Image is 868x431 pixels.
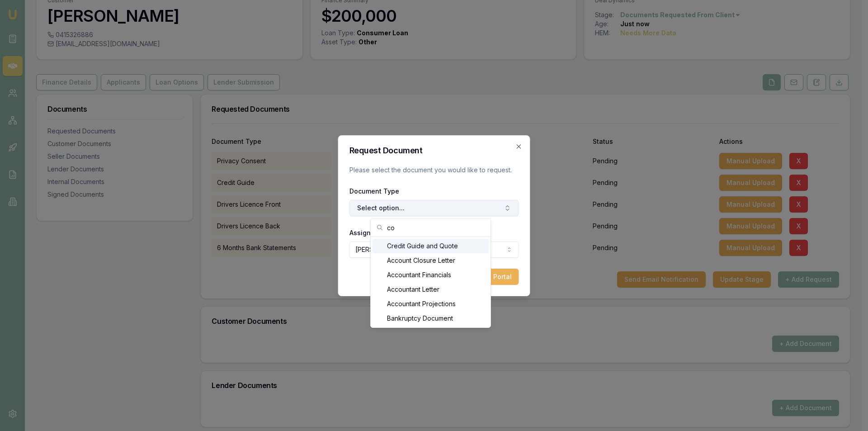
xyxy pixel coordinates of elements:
[387,218,485,237] input: Search...
[349,147,519,155] h2: Request Document
[373,297,489,311] div: Accountant Projections
[373,268,489,282] div: Accountant Financials
[373,253,489,268] div: Account Closure Letter
[349,229,399,237] label: Assigned Client
[349,166,519,175] p: Please select the document you would like to request.
[349,187,399,195] label: Document Type
[373,326,489,340] div: Company Tax Returns
[373,282,489,297] div: Accountant Letter
[373,239,489,253] div: Credit Guide and Quote
[371,237,491,327] div: Search...
[373,311,489,326] div: Bankruptcy Document
[349,200,519,216] button: Select option...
